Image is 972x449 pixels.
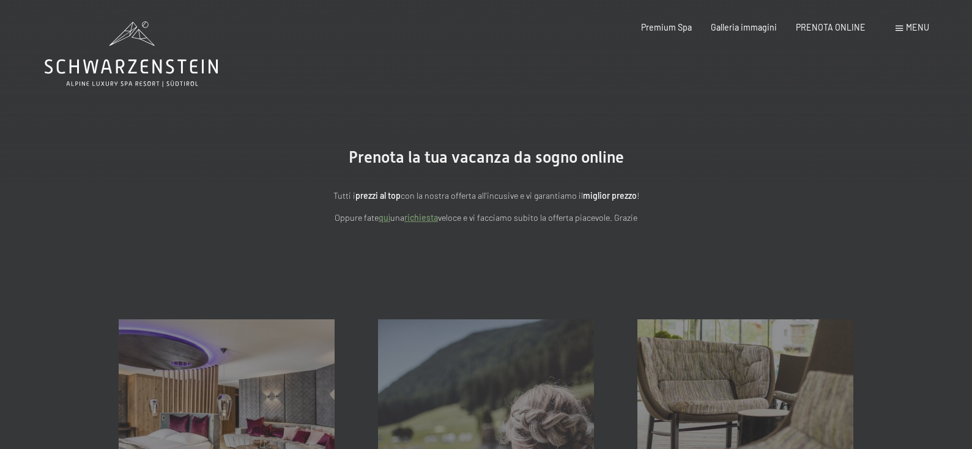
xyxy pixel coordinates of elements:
[355,190,401,201] strong: prezzi al top
[583,190,637,201] strong: miglior prezzo
[711,22,777,32] a: Galleria immagini
[349,148,624,166] span: Prenota la tua vacanza da sogno online
[379,212,390,223] a: quì
[641,22,692,32] a: Premium Spa
[217,211,755,225] p: Oppure fate una veloce e vi facciamo subito la offerta piacevole. Grazie
[796,22,866,32] a: PRENOTA ONLINE
[217,189,755,203] p: Tutti i con la nostra offerta all'incusive e vi garantiamo il !
[404,212,438,223] a: richiesta
[906,22,929,32] span: Menu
